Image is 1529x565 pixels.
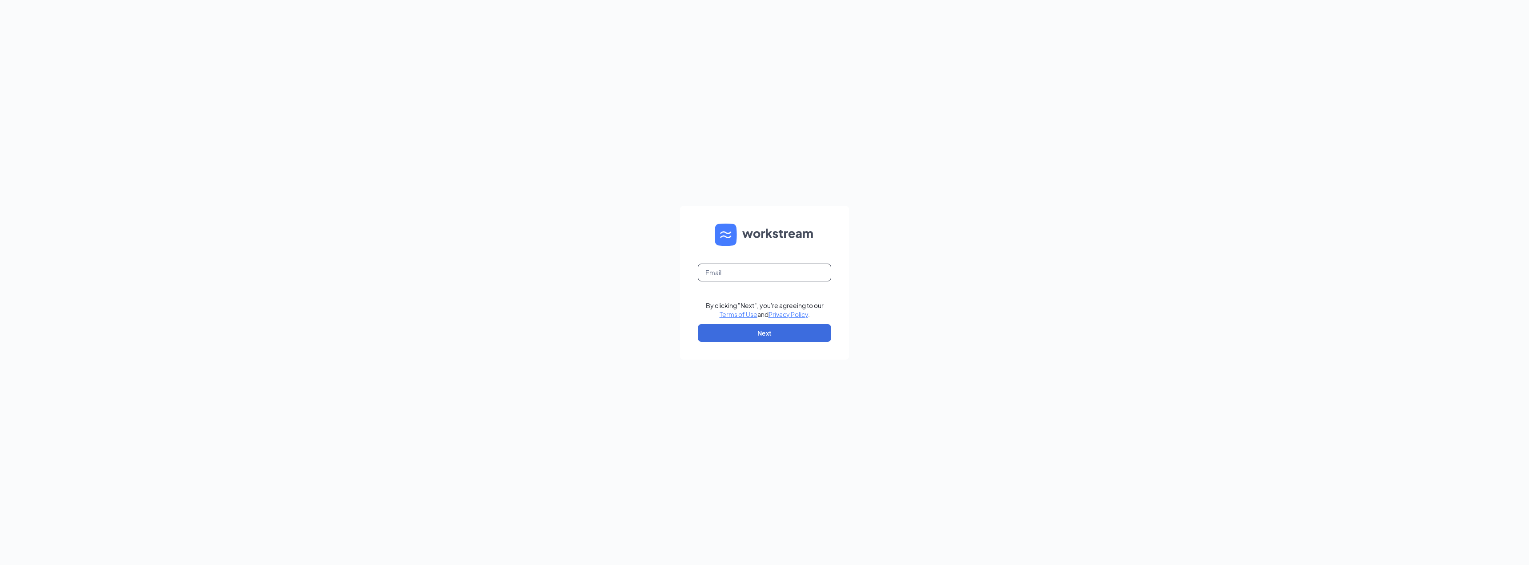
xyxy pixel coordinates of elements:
img: WS logo and Workstream text [715,224,814,246]
a: Privacy Policy [769,310,808,318]
div: By clicking "Next", you're agreeing to our and . [706,301,824,319]
input: Email [698,264,831,281]
button: Next [698,324,831,342]
a: Terms of Use [720,310,757,318]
